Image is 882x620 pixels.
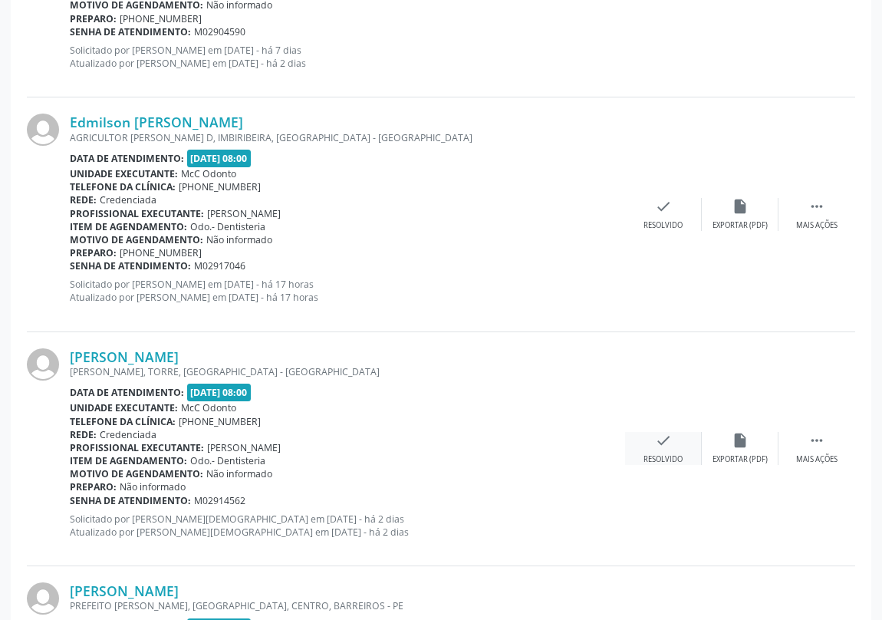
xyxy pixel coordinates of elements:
i: check [655,432,672,449]
span: [DATE] 08:00 [187,150,252,167]
b: Data de atendimento: [70,386,184,399]
span: Não informado [206,233,272,246]
b: Item de agendamento: [70,454,187,467]
a: [PERSON_NAME] [70,348,179,365]
b: Rede: [70,428,97,441]
b: Item de agendamento: [70,220,187,233]
i: insert_drive_file [732,198,749,215]
b: Telefone da clínica: [70,180,176,193]
span: Não informado [120,480,186,493]
div: [PERSON_NAME], TORRE, [GEOGRAPHIC_DATA] - [GEOGRAPHIC_DATA] [70,365,625,378]
b: Motivo de agendamento: [70,233,203,246]
span: M02904590 [194,25,245,38]
b: Unidade executante: [70,401,178,414]
span: M02914562 [194,494,245,507]
span: [PHONE_NUMBER] [179,415,261,428]
b: Senha de atendimento: [70,494,191,507]
p: Solicitado por [PERSON_NAME][DEMOGRAPHIC_DATA] em [DATE] - há 2 dias Atualizado por [PERSON_NAME]... [70,513,625,539]
p: Solicitado por [PERSON_NAME] em [DATE] - há 7 dias Atualizado por [PERSON_NAME] em [DATE] - há 2 ... [70,44,625,70]
span: [PHONE_NUMBER] [120,246,202,259]
span: McC Odonto [181,401,236,414]
b: Rede: [70,193,97,206]
div: Exportar (PDF) [713,454,768,465]
img: img [27,582,59,615]
span: Odo.- Dentisteria [190,220,265,233]
b: Data de atendimento: [70,152,184,165]
a: [PERSON_NAME] [70,582,179,599]
img: img [27,114,59,146]
div: Resolvido [643,220,683,231]
b: Profissional executante: [70,207,204,220]
b: Preparo: [70,12,117,25]
b: Preparo: [70,246,117,259]
div: PREFEITO [PERSON_NAME], [GEOGRAPHIC_DATA], CENTRO, BARREIROS - PE [70,599,625,612]
b: Senha de atendimento: [70,259,191,272]
div: Resolvido [643,454,683,465]
i: check [655,198,672,215]
b: Profissional executante: [70,441,204,454]
span: Odo.- Dentisteria [190,454,265,467]
b: Preparo: [70,480,117,493]
i:  [808,198,825,215]
span: Credenciada [100,193,156,206]
span: McC Odonto [181,167,236,180]
div: Mais ações [796,220,838,231]
span: [DATE] 08:00 [187,384,252,401]
span: M02917046 [194,259,245,272]
a: Edmilson [PERSON_NAME] [70,114,243,130]
b: Telefone da clínica: [70,415,176,428]
div: Exportar (PDF) [713,220,768,231]
i: insert_drive_file [732,432,749,449]
p: Solicitado por [PERSON_NAME] em [DATE] - há 17 horas Atualizado por [PERSON_NAME] em [DATE] - há ... [70,278,625,304]
b: Senha de atendimento: [70,25,191,38]
span: [PERSON_NAME] [207,207,281,220]
div: Mais ações [796,454,838,465]
div: AGRICULTOR [PERSON_NAME] D, IMBIRIBEIRA, [GEOGRAPHIC_DATA] - [GEOGRAPHIC_DATA] [70,131,625,144]
span: [PERSON_NAME] [207,441,281,454]
span: Não informado [206,467,272,480]
img: img [27,348,59,381]
span: [PHONE_NUMBER] [179,180,261,193]
b: Motivo de agendamento: [70,467,203,480]
span: Credenciada [100,428,156,441]
i:  [808,432,825,449]
b: Unidade executante: [70,167,178,180]
span: [PHONE_NUMBER] [120,12,202,25]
